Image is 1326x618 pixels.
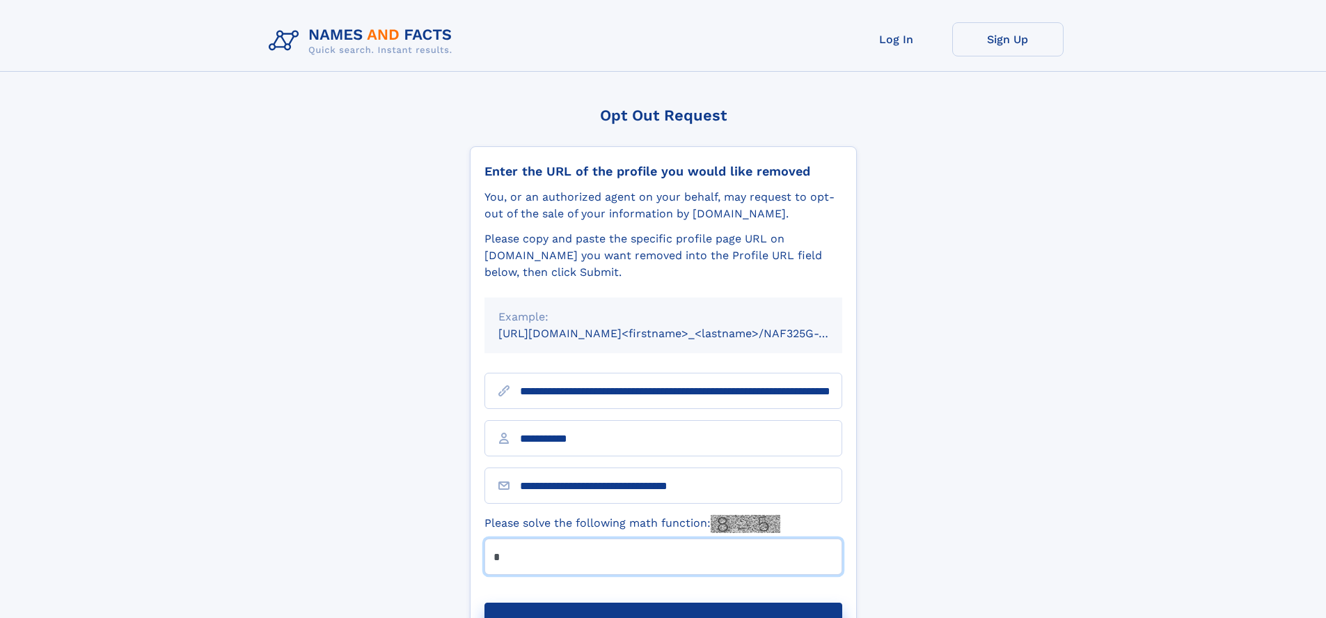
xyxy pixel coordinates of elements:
[498,327,869,340] small: [URL][DOMAIN_NAME]<firstname>_<lastname>/NAF325G-xxxxxxxx
[484,164,842,179] div: Enter the URL of the profile you would like removed
[263,22,464,60] img: Logo Names and Facts
[841,22,952,56] a: Log In
[484,189,842,222] div: You, or an authorized agent on your behalf, may request to opt-out of the sale of your informatio...
[952,22,1064,56] a: Sign Up
[470,107,857,124] div: Opt Out Request
[498,309,828,325] div: Example:
[484,231,842,281] div: Please copy and paste the specific profile page URL on [DOMAIN_NAME] you want removed into the Pr...
[484,515,780,533] label: Please solve the following math function:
